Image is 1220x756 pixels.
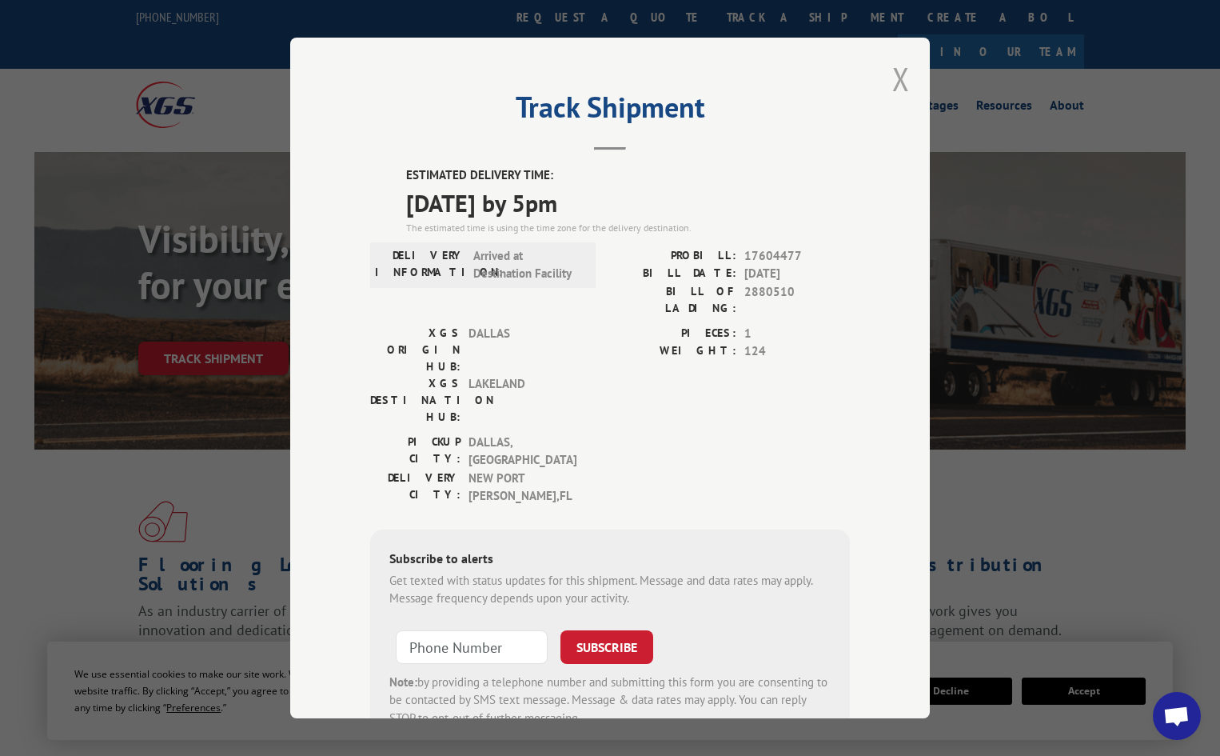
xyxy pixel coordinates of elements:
[406,185,850,221] span: [DATE] by 5pm
[610,325,736,343] label: PIECES:
[370,96,850,126] h2: Track Shipment
[370,470,460,506] label: DELIVERY CITY:
[389,674,417,690] strong: Note:
[389,549,831,572] div: Subscribe to alerts
[370,434,460,470] label: PICKUP CITY:
[468,470,576,506] span: NEW PORT [PERSON_NAME] , FL
[370,375,460,426] label: XGS DESTINATION HUB:
[610,283,736,317] label: BILL OF LADING:
[744,283,850,317] span: 2880510
[406,166,850,185] label: ESTIMATED DELIVERY TIME:
[396,630,548,664] input: Phone Number
[468,434,576,470] span: DALLAS , [GEOGRAPHIC_DATA]
[610,247,736,266] label: PROBILL:
[375,247,465,283] label: DELIVERY INFORMATION:
[370,325,460,375] label: XGS ORIGIN HUB:
[744,325,850,343] span: 1
[1153,692,1201,740] div: Open chat
[744,247,850,266] span: 17604477
[610,265,736,283] label: BILL DATE:
[744,265,850,283] span: [DATE]
[473,247,581,283] span: Arrived at Destination Facility
[468,375,576,426] span: LAKELAND
[406,221,850,235] div: The estimated time is using the time zone for the delivery destination.
[389,674,831,728] div: by providing a telephone number and submitting this form you are consenting to be contacted by SM...
[892,58,910,100] button: Close modal
[744,342,850,361] span: 124
[468,325,576,375] span: DALLAS
[389,572,831,608] div: Get texted with status updates for this shipment. Message and data rates may apply. Message frequ...
[610,342,736,361] label: WEIGHT:
[560,630,653,664] button: SUBSCRIBE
